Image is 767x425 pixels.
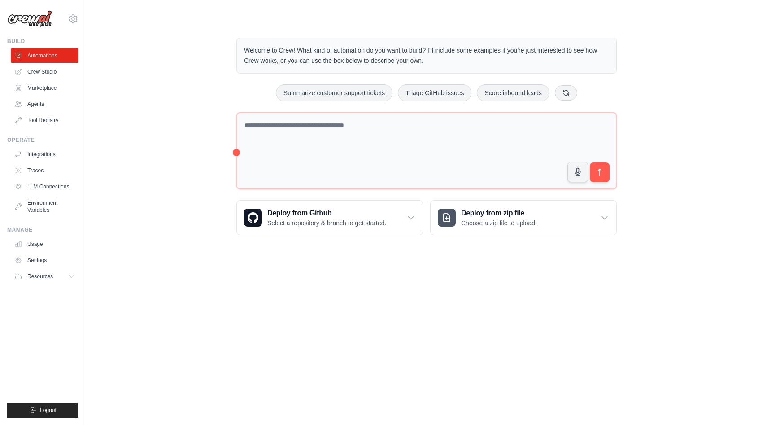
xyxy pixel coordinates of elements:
[7,38,78,45] div: Build
[398,84,471,101] button: Triage GitHub issues
[11,81,78,95] a: Marketplace
[7,403,78,418] button: Logout
[477,84,549,101] button: Score inbound leads
[40,407,57,414] span: Logout
[461,208,537,219] h3: Deploy from zip file
[11,163,78,178] a: Traces
[267,208,386,219] h3: Deploy from Github
[244,45,609,66] p: Welcome to Crew! What kind of automation do you want to build? I'll include some examples if you'...
[7,136,78,144] div: Operate
[11,97,78,111] a: Agents
[461,219,537,228] p: Choose a zip file to upload.
[27,273,53,280] span: Resources
[11,65,78,79] a: Crew Studio
[11,253,78,267] a: Settings
[11,237,78,251] a: Usage
[11,180,78,194] a: LLM Connections
[7,226,78,233] div: Manage
[7,10,52,27] img: Logo
[276,84,392,101] button: Summarize customer support tickets
[11,48,78,63] a: Automations
[11,269,78,284] button: Resources
[267,219,386,228] p: Select a repository & branch to get started.
[11,147,78,162] a: Integrations
[11,196,78,217] a: Environment Variables
[11,113,78,127] a: Tool Registry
